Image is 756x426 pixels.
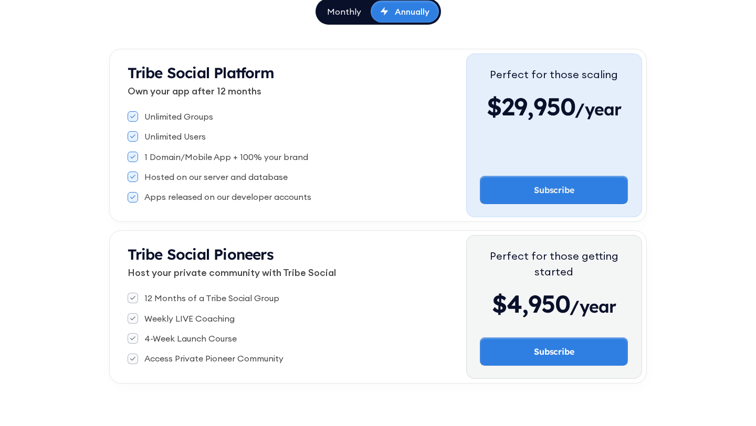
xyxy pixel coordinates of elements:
strong: Tribe Social Pioneers [128,245,274,263]
a: Subscribe [480,337,628,366]
div: 1 Domain/Mobile App + 100% your brand [144,151,308,163]
div: Weekly LIVE Coaching [144,313,235,324]
strong: Tribe Social Platform [128,63,274,82]
a: Subscribe [480,176,628,204]
div: 12 Months of a Tribe Social Group [144,292,279,304]
div: Unlimited Groups [144,111,213,122]
span: /year [575,99,621,125]
div: Hosted on our server and database [144,171,288,183]
div: Annually [395,6,429,17]
div: Access Private Pioneer Community [144,353,283,364]
div: $29,950 [487,91,621,122]
div: Perfect for those scaling [487,67,621,82]
div: Perfect for those getting started [480,248,628,280]
div: Monthly [327,6,361,17]
div: Apps released on our developer accounts [144,191,311,203]
div: 4-Week Launch Course [144,333,237,344]
p: Own your app after 12 months [128,84,466,98]
div: $4,950 [480,288,628,319]
p: Host your private community with Tribe Social [128,265,466,280]
div: Unlimited Users [144,131,206,142]
span: /year [570,296,616,322]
